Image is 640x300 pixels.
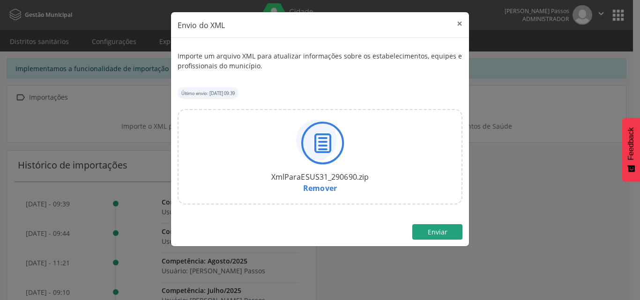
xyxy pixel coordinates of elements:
button: Enviar [412,224,462,240]
button: Feedback - Mostrar pesquisa [622,118,640,182]
div: Importe um arquivo XML para atualizar informações sobre os estabelecimentos, equipes e profission... [178,44,462,77]
span: Envio do XML [178,20,225,30]
a: Remover [303,183,337,193]
span: Enviar [428,227,447,236]
div: XmlParaESUS31_290690.zip [188,171,452,183]
small: Último envio: [DATE] 09:39 [181,90,235,96]
span: Feedback [627,127,635,160]
button: Close [450,12,469,35]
